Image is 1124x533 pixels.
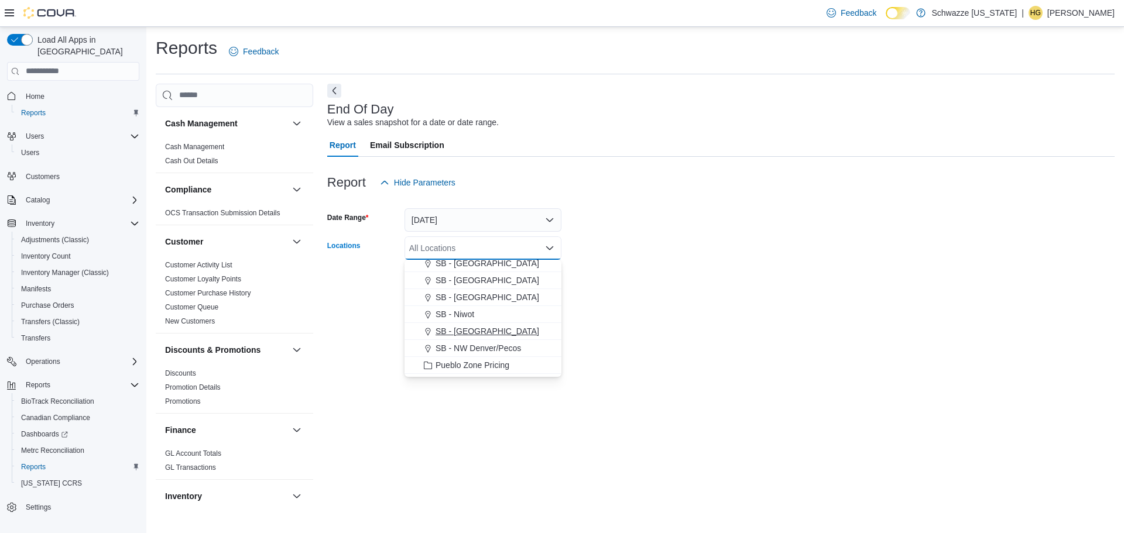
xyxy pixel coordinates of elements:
[405,357,561,374] button: Pueblo Zone Pricing
[16,298,79,312] a: Purchase Orders
[165,274,241,284] span: Customer Loyalty Points
[12,410,144,426] button: Canadian Compliance
[16,233,139,247] span: Adjustments (Classic)
[21,500,139,514] span: Settings
[441,376,527,388] span: SB - [PERSON_NAME]
[165,260,232,270] span: Customer Activity List
[21,90,49,104] a: Home
[26,195,50,205] span: Catalog
[327,213,369,222] label: Date Range
[886,19,886,20] span: Dark Mode
[16,411,139,425] span: Canadian Compliance
[26,132,44,141] span: Users
[436,257,539,269] span: SB - [GEOGRAPHIC_DATA]
[165,184,287,195] button: Compliance
[405,272,561,289] button: SB - [GEOGRAPHIC_DATA]
[436,359,509,371] span: Pueblo Zone Pricing
[165,118,238,129] h3: Cash Management
[156,140,313,173] div: Cash Management
[16,266,114,280] a: Inventory Manager (Classic)
[16,249,76,263] a: Inventory Count
[21,479,82,488] span: [US_STATE] CCRS
[156,258,313,333] div: Customer
[1029,6,1043,20] div: Hunter Grundman
[290,343,304,357] button: Discounts & Promotions
[26,357,60,366] span: Operations
[16,282,56,296] a: Manifests
[2,498,144,515] button: Settings
[12,232,144,248] button: Adjustments (Classic)
[436,308,474,320] span: SB - Niwot
[12,105,144,121] button: Reports
[165,261,232,269] a: Customer Activity List
[436,325,539,337] span: SB - [GEOGRAPHIC_DATA]
[436,274,539,286] span: SB - [GEOGRAPHIC_DATA]
[16,282,139,296] span: Manifests
[1047,6,1115,20] p: [PERSON_NAME]
[165,383,221,391] a: Promotion Details
[165,275,241,283] a: Customer Loyalty Points
[16,460,139,474] span: Reports
[394,177,455,188] span: Hide Parameters
[16,427,73,441] a: Dashboards
[165,369,196,378] span: Discounts
[16,443,139,458] span: Metrc Reconciliation
[16,331,55,345] a: Transfers
[21,333,50,343] span: Transfers
[290,183,304,197] button: Compliance
[16,106,139,120] span: Reports
[12,248,144,264] button: Inventory Count
[16,146,44,160] a: Users
[156,206,313,225] div: Compliance
[16,394,99,408] a: BioTrack Reconciliation
[2,215,144,232] button: Inventory
[165,369,196,377] a: Discounts
[33,34,139,57] span: Load All Apps in [GEOGRAPHIC_DATA]
[165,289,251,297] a: Customer Purchase History
[21,216,59,231] button: Inventory
[12,281,144,297] button: Manifests
[21,235,89,245] span: Adjustments (Classic)
[1030,6,1041,20] span: HG
[165,317,215,325] a: New Customers
[12,264,144,281] button: Inventory Manager (Classic)
[841,7,876,19] span: Feedback
[165,490,202,502] h3: Inventory
[886,7,910,19] input: Dark Mode
[405,323,561,340] button: SB - [GEOGRAPHIC_DATA]
[327,116,499,129] div: View a sales snapshot for a date or date range.
[21,148,39,157] span: Users
[26,219,54,228] span: Inventory
[405,255,561,272] button: SB - [GEOGRAPHIC_DATA]
[12,297,144,314] button: Purchase Orders
[290,423,304,437] button: Finance
[21,301,74,310] span: Purchase Orders
[21,378,139,392] span: Reports
[21,317,80,326] span: Transfers (Classic)
[405,374,561,391] button: SB - [PERSON_NAME]
[16,106,50,120] a: Reports
[2,353,144,370] button: Operations
[436,291,539,303] span: SB - [GEOGRAPHIC_DATA]
[1022,6,1024,20] p: |
[16,249,139,263] span: Inventory Count
[243,46,279,57] span: Feedback
[16,233,94,247] a: Adjustments (Classic)
[224,40,283,63] a: Feedback
[21,89,139,104] span: Home
[165,317,215,326] span: New Customers
[165,288,251,298] span: Customer Purchase History
[12,145,144,161] button: Users
[156,446,313,479] div: Finance
[21,170,64,184] a: Customers
[165,156,218,166] span: Cash Out Details
[2,128,144,145] button: Users
[545,243,554,253] button: Close list of options
[290,235,304,249] button: Customer
[290,489,304,503] button: Inventory
[165,463,216,472] a: GL Transactions
[165,236,287,247] button: Customer
[165,397,201,406] span: Promotions
[16,394,139,408] span: BioTrack Reconciliation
